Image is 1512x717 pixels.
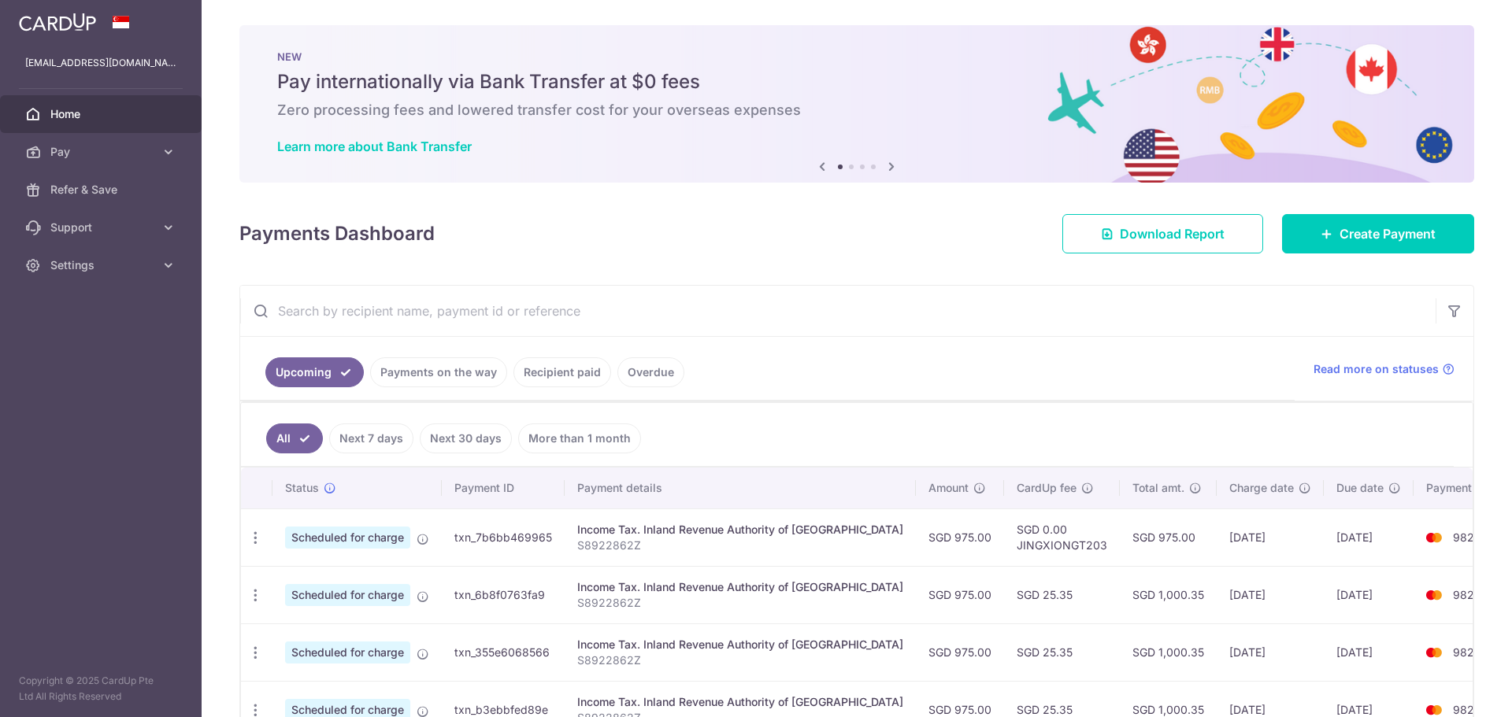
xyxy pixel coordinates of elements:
span: 9823 [1453,530,1481,544]
div: Income Tax. Inland Revenue Authority of [GEOGRAPHIC_DATA] [577,694,903,710]
span: Refer & Save [50,182,154,198]
p: S8922862Z [577,595,903,611]
a: Learn more about Bank Transfer [277,139,472,154]
span: Create Payment [1340,224,1436,243]
td: SGD 975.00 [916,508,1004,566]
td: [DATE] [1324,623,1414,681]
span: Pay [50,144,154,160]
div: Income Tax. Inland Revenue Authority of [GEOGRAPHIC_DATA] [577,579,903,595]
td: SGD 25.35 [1004,623,1120,681]
td: [DATE] [1324,566,1414,623]
a: Create Payment [1282,214,1474,253]
span: Support [50,220,154,235]
td: SGD 1,000.35 [1120,566,1217,623]
p: S8922862Z [577,538,903,553]
td: SGD 1,000.35 [1120,623,1217,681]
span: Download Report [1120,224,1225,243]
p: S8922862Z [577,652,903,668]
div: Income Tax. Inland Revenue Authority of [GEOGRAPHIC_DATA] [577,522,903,538]
span: Amount [928,480,969,496]
td: [DATE] [1217,508,1324,566]
td: SGD 975.00 [916,623,1004,681]
td: [DATE] [1324,508,1414,566]
a: Read more on statuses [1314,361,1455,377]
h5: Pay internationally via Bank Transfer at $0 fees [277,69,1436,94]
span: Home [50,106,154,122]
span: CardUp fee [1017,480,1077,496]
span: Read more on statuses [1314,361,1439,377]
th: Payment ID [442,468,565,508]
td: txn_355e6068566 [442,623,565,681]
span: Scheduled for charge [285,584,410,606]
a: Next 30 days [420,423,512,453]
td: [DATE] [1217,623,1324,681]
span: Charge date [1229,480,1294,496]
th: Payment details [565,468,916,508]
a: More than 1 month [518,423,641,453]
a: Upcoming [265,357,364,387]
td: SGD 0.00 JINGXIONGT203 [1004,508,1120,566]
span: Status [285,480,319,496]
span: Scheduled for charge [285,641,410,663]
p: [EMAIL_ADDRESS][DOMAIN_NAME] [25,55,176,71]
img: Bank Card [1418,643,1450,662]
td: [DATE] [1217,566,1324,623]
a: Download Report [1062,214,1263,253]
td: txn_7b6bb469965 [442,508,565,566]
img: Bank Card [1418,586,1450,604]
span: Total amt. [1132,480,1184,496]
a: Overdue [617,357,684,387]
img: Bank Card [1418,528,1450,547]
a: Next 7 days [329,423,413,453]
img: CardUp [19,13,96,31]
span: 9823 [1453,703,1481,716]
span: Scheduled for charge [285,527,410,549]
td: txn_6b8f0763fa9 [442,566,565,623]
h6: Zero processing fees and lowered transfer cost for your overseas expenses [277,101,1436,120]
img: Bank transfer banner [239,25,1474,183]
span: 9823 [1453,588,1481,601]
td: SGD 25.35 [1004,566,1120,623]
td: SGD 975.00 [916,566,1004,623]
h4: Payments Dashboard [239,220,435,248]
div: Income Tax. Inland Revenue Authority of [GEOGRAPHIC_DATA] [577,637,903,652]
input: Search by recipient name, payment id or reference [240,286,1436,336]
span: Settings [50,257,154,273]
a: All [266,423,323,453]
a: Payments on the way [370,357,507,387]
td: SGD 975.00 [1120,508,1217,566]
span: Due date [1336,480,1384,496]
a: Recipient paid [513,357,611,387]
span: 9823 [1453,645,1481,659]
p: NEW [277,50,1436,63]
